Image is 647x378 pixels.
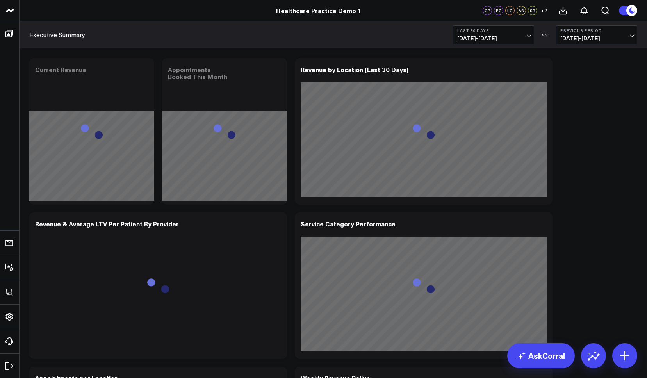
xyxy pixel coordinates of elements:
[560,35,633,41] span: [DATE] - [DATE]
[541,8,547,13] span: + 2
[301,65,408,74] div: Revenue by Location (Last 30 Days)
[560,28,633,33] b: Previous Period
[517,6,526,15] div: AS
[35,65,86,74] div: Current Revenue
[505,6,515,15] div: LO
[556,25,637,44] button: Previous Period[DATE]-[DATE]
[29,30,85,39] a: Executive Summary
[507,343,575,368] a: AskCorral
[457,35,530,41] span: [DATE] - [DATE]
[168,65,227,81] div: Appointments Booked This Month
[538,32,552,37] div: VS
[494,6,503,15] div: PC
[35,219,179,228] div: Revenue & Average LTV Per Patient By Provider
[301,219,396,228] div: Service Category Performance
[483,6,492,15] div: GP
[276,6,362,15] a: Healthcare Practice Demo 1
[457,28,530,33] b: Last 30 Days
[453,25,534,44] button: Last 30 Days[DATE]-[DATE]
[528,6,537,15] div: SB
[539,6,549,15] button: +2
